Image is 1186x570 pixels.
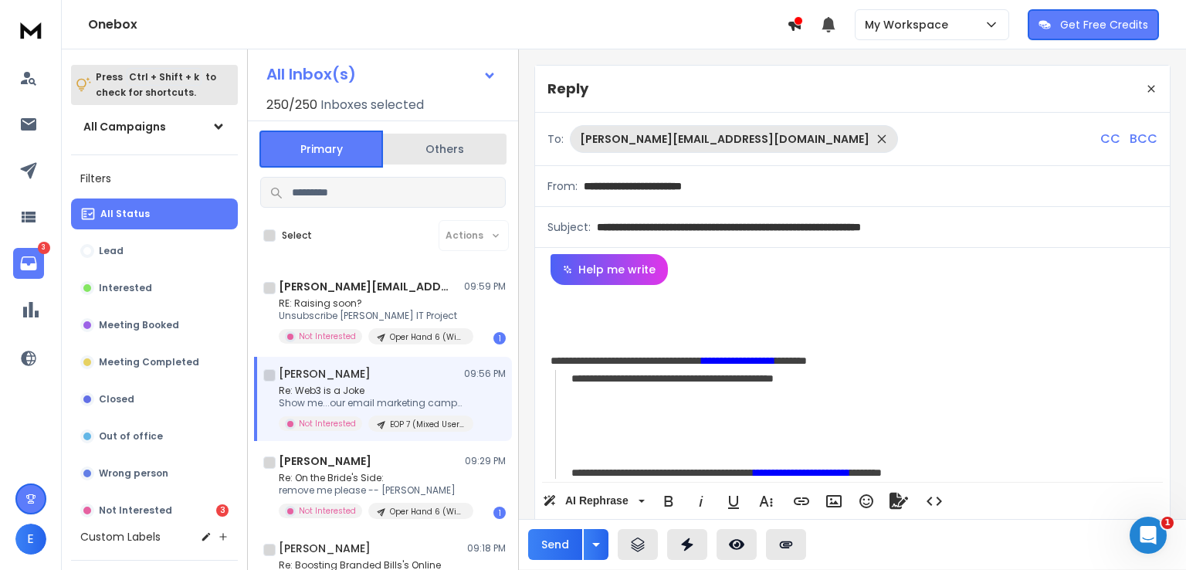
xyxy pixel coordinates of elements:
[719,486,748,517] button: Underline (Ctrl+U)
[99,430,163,443] p: Out of office
[465,455,506,467] p: 09:29 PM
[493,507,506,519] div: 1
[88,15,787,34] h1: Onebox
[71,384,238,415] button: Closed
[71,458,238,489] button: Wrong person
[464,368,506,380] p: 09:56 PM
[71,310,238,341] button: Meeting Booked
[383,132,507,166] button: Others
[279,297,464,310] p: RE: Raising soon?
[787,486,816,517] button: Insert Link (Ctrl+K)
[551,254,668,285] button: Help me write
[15,524,46,555] button: E
[865,17,954,32] p: My Workspace
[390,419,464,430] p: EOP 7 (Mixed Users and Lists)
[71,421,238,452] button: Out of office
[547,219,591,235] p: Subject:
[320,96,424,114] h3: Inboxes selected
[884,486,913,517] button: Signature
[464,280,506,293] p: 09:59 PM
[279,472,464,484] p: Re: On the Bride's Side:
[96,70,216,100] p: Press to check for shortcuts.
[580,131,869,147] p: [PERSON_NAME][EMAIL_ADDRESS][DOMAIN_NAME]
[80,529,161,545] h3: Custom Labels
[99,319,179,331] p: Meeting Booked
[751,486,781,517] button: More Text
[1161,517,1174,529] span: 1
[71,273,238,304] button: Interested
[654,486,683,517] button: Bold (Ctrl+B)
[279,310,464,322] p: Unsubscribe [PERSON_NAME] IT Project
[686,486,716,517] button: Italic (Ctrl+I)
[99,282,152,294] p: Interested
[266,66,356,82] h1: All Inbox(s)
[279,541,371,556] h1: [PERSON_NAME]
[547,131,564,147] p: To:
[100,208,150,220] p: All Status
[1100,130,1120,148] p: CC
[279,397,464,409] p: Show me...our email marketing campaign
[299,505,356,517] p: Not Interested
[852,486,881,517] button: Emoticons
[99,356,199,368] p: Meeting Completed
[279,484,464,497] p: remove me please -- [PERSON_NAME]
[127,68,202,86] span: Ctrl + Shift + k
[83,119,166,134] h1: All Campaigns
[528,529,582,560] button: Send
[1060,17,1148,32] p: Get Free Credits
[299,418,356,429] p: Not Interested
[390,506,464,517] p: Oper Hand 6 (Winner content)
[13,248,44,279] a: 3
[71,495,238,526] button: Not Interested3
[15,15,46,44] img: logo
[1130,130,1157,148] p: BCC
[299,331,356,342] p: Not Interested
[38,242,50,254] p: 3
[99,504,172,517] p: Not Interested
[467,542,506,555] p: 09:18 PM
[99,245,124,257] p: Lead
[1130,517,1167,554] iframe: Intercom live chat
[279,385,464,397] p: Re: Web3 is a Joke
[254,59,509,90] button: All Inbox(s)
[99,393,134,405] p: Closed
[920,486,949,517] button: Code View
[1028,9,1159,40] button: Get Free Credits
[562,494,632,507] span: AI Rephrase
[547,178,578,194] p: From:
[547,78,588,100] p: Reply
[819,486,849,517] button: Insert Image (Ctrl+P)
[390,331,464,343] p: Oper Hand 6 (Winner content)
[71,111,238,142] button: All Campaigns
[259,131,383,168] button: Primary
[99,467,168,480] p: Wrong person
[540,486,648,517] button: AI Rephrase
[279,279,449,294] h1: [PERSON_NAME][EMAIL_ADDRESS][DOMAIN_NAME]
[279,366,371,382] h1: [PERSON_NAME]
[71,347,238,378] button: Meeting Completed
[266,96,317,114] span: 250 / 250
[71,198,238,229] button: All Status
[279,453,371,469] h1: [PERSON_NAME]
[71,168,238,189] h3: Filters
[216,504,229,517] div: 3
[282,229,312,242] label: Select
[493,332,506,344] div: 1
[71,236,238,266] button: Lead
